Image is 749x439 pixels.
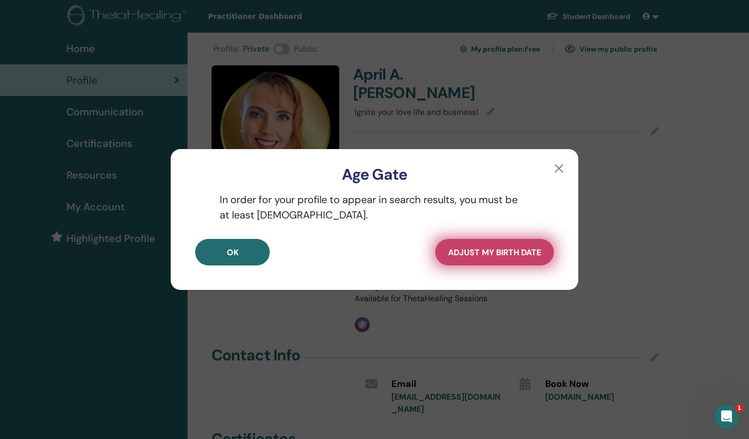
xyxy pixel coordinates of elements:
iframe: Intercom live chat [714,404,739,429]
span: OK [227,247,239,258]
p: In order for your profile to appear in search results, you must be at least [DEMOGRAPHIC_DATA]. [195,192,554,223]
button: OK [195,239,270,265]
h3: Age Gate [187,165,562,184]
span: 1 [735,404,743,412]
span: Adjust my Birth Date [448,247,541,258]
button: Adjust my Birth Date [435,239,554,265]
